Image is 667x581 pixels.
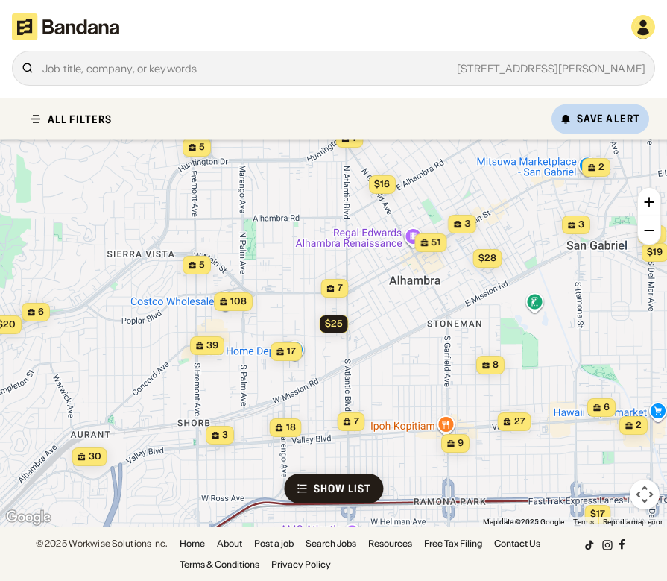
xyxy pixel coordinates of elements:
div: Job title, company, or keywords [42,63,645,74]
span: $16 [374,178,390,189]
a: Search Jobs [306,539,356,548]
span: 18 [285,421,295,434]
span: 8 [493,359,499,371]
span: 9 [458,437,464,450]
span: 51 [431,236,440,249]
span: 3 [222,429,228,442]
span: $25 [324,318,342,329]
a: About [217,539,242,548]
span: 6 [604,401,610,414]
a: Free Tax Filing [424,539,482,548]
span: 17 [287,345,296,358]
a: Home [180,539,205,548]
a: Terms (opens in new tab) [573,518,594,526]
div: Save Alert [577,112,640,125]
div: ALL FILTERS [48,113,112,124]
a: Resources [368,539,412,548]
a: Post a job [254,539,294,548]
a: Terms & Conditions [180,560,259,569]
a: Report a map error [603,518,663,526]
button: Map camera controls [630,480,660,509]
div: © 2025 Workwise Solutions Inc. [36,539,168,548]
span: 7 [337,282,342,295]
a: Open this area in Google Maps (opens a new window) [4,508,53,527]
span: 7 [353,415,358,428]
span: $17 [589,508,604,519]
img: Google [4,508,53,527]
span: 27 [513,415,525,428]
span: 2 [636,419,642,432]
span: 5 [199,141,205,154]
a: Contact Us [494,539,540,548]
span: 9 [654,228,660,241]
span: 108 [230,295,247,308]
span: 5 [199,259,205,271]
span: 3 [578,219,584,231]
img: Bandana logotype [12,13,119,40]
span: 7 [352,132,357,145]
a: Privacy Policy [271,560,331,569]
span: 3 [464,218,470,230]
span: $28 [478,252,496,263]
span: 39 [206,339,218,352]
span: Map data ©2025 Google [483,518,564,526]
span: 2 [598,161,604,174]
div: [STREET_ADDRESS][PERSON_NAME] [197,63,645,74]
span: 6 [38,306,44,318]
span: 30 [88,450,101,463]
div: Show List [314,483,371,494]
span: $19 [647,246,663,257]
